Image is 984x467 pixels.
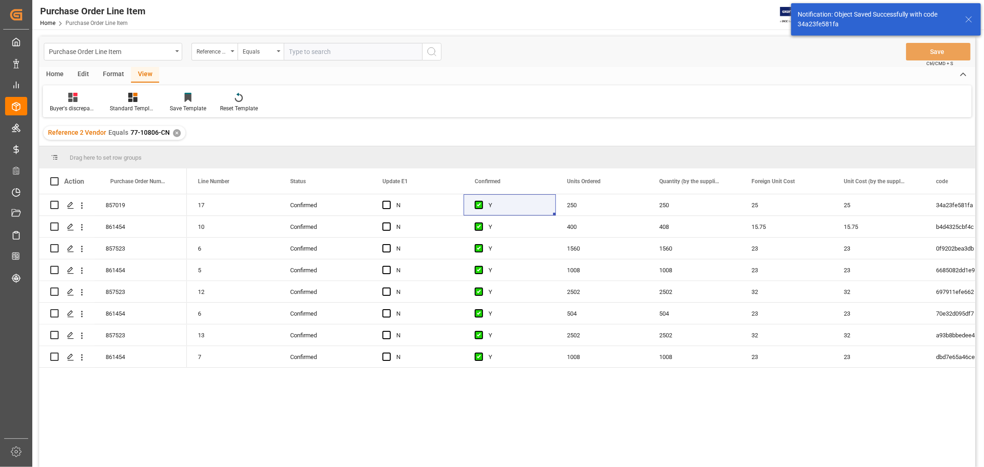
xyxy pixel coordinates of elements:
div: N [396,216,453,238]
div: 23 [740,259,833,281]
span: code [936,178,948,185]
div: Press SPACE to select this row. [39,238,187,259]
div: 857523 [95,281,187,302]
div: N [396,347,453,368]
span: Update E1 [382,178,408,185]
div: Y [489,195,545,216]
div: 23 [833,259,925,281]
span: Unit Cost (by the supplier) [844,178,906,185]
div: Reset Template [220,104,258,113]
div: 23 [833,238,925,259]
div: Y [489,303,545,324]
div: 7 [187,346,279,367]
div: 861454 [95,303,187,324]
div: Press SPACE to select this row. [39,281,187,303]
div: Press SPACE to select this row. [39,194,187,216]
div: Standard Templates [110,104,156,113]
div: Edit [71,67,96,83]
div: Reference 2 Vendor [197,45,228,56]
div: Confirmed [290,238,360,259]
div: 6 [187,303,279,324]
button: Save [906,43,971,60]
div: 32 [833,281,925,302]
span: Drag here to set row groups [70,154,142,161]
div: Save Template [170,104,206,113]
div: 32 [740,324,833,346]
div: N [396,260,453,281]
div: 250 [648,194,740,216]
div: 2502 [556,281,648,302]
div: N [396,195,453,216]
div: Y [489,238,545,259]
div: Confirmed [290,260,360,281]
div: Press SPACE to select this row. [39,259,187,281]
div: 861454 [95,259,187,281]
div: 23 [740,303,833,324]
div: 25 [740,194,833,216]
div: 250 [556,194,648,216]
div: 13 [187,324,279,346]
div: 6 [187,238,279,259]
div: 15.75 [833,216,925,237]
div: 32 [833,324,925,346]
div: 23 [740,346,833,367]
div: 1008 [556,259,648,281]
div: Y [489,216,545,238]
div: 25 [833,194,925,216]
a: Home [40,20,55,26]
div: 10 [187,216,279,237]
div: 857523 [95,238,187,259]
div: Y [489,260,545,281]
span: Line Number [198,178,229,185]
button: open menu [238,43,284,60]
div: Confirmed [290,303,360,324]
div: 23 [740,238,833,259]
span: Ctrl/CMD + S [926,60,953,67]
div: Confirmed [290,325,360,346]
div: Confirmed [290,347,360,368]
button: open menu [44,43,182,60]
div: Purchase Order Line Item [40,4,145,18]
div: 2502 [556,324,648,346]
div: 23 [833,303,925,324]
div: 857523 [95,324,187,346]
div: Equals [243,45,274,56]
span: Status [290,178,306,185]
span: 77-10806-CN [131,129,170,136]
div: Press SPACE to select this row. [39,216,187,238]
span: Purchase Order Number [110,178,167,185]
div: 12 [187,281,279,302]
div: Action [64,177,84,186]
div: 17 [187,194,279,216]
div: 2502 [648,281,740,302]
div: Home [39,67,71,83]
div: 400 [556,216,648,237]
div: Y [489,325,545,346]
div: 1008 [648,259,740,281]
div: 1008 [648,346,740,367]
span: Foreign Unit Cost [751,178,795,185]
div: 5 [187,259,279,281]
div: 32 [740,281,833,302]
div: 15.75 [740,216,833,237]
img: Exertis%20JAM%20-%20Email%20Logo.jpg_1722504956.jpg [780,7,812,23]
div: 23 [833,346,925,367]
button: open menu [191,43,238,60]
div: 2502 [648,324,740,346]
div: Notification: Object Saved Successfully with code 34a23fe581fa [798,10,956,29]
div: Confirmed [290,281,360,303]
div: Press SPACE to select this row. [39,324,187,346]
div: 861454 [95,216,187,237]
div: Y [489,281,545,303]
div: N [396,238,453,259]
span: Reference 2 Vendor [48,129,106,136]
div: Confirmed [290,216,360,238]
div: 504 [648,303,740,324]
div: 504 [556,303,648,324]
div: 1560 [556,238,648,259]
div: Y [489,347,545,368]
div: 857019 [95,194,187,216]
span: Units Ordered [567,178,601,185]
div: Press SPACE to select this row. [39,346,187,368]
div: N [396,303,453,324]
